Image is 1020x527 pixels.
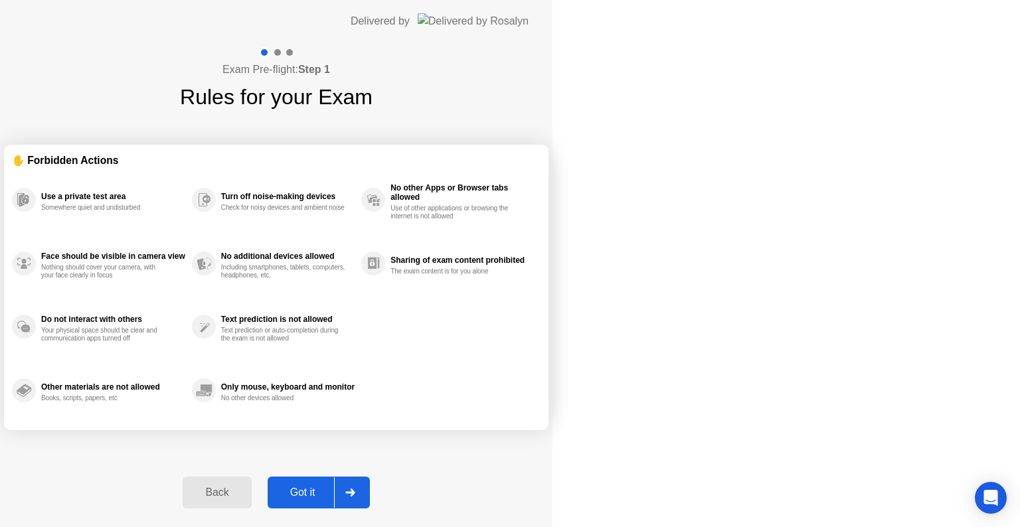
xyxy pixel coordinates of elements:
[41,192,185,201] div: Use a private test area
[187,487,247,498] div: Back
[180,81,373,113] h1: Rules for your Exam
[41,263,167,279] div: Nothing should cover your camera, with your face clearly in focus
[390,267,516,275] div: The exam content is for you alone
[222,62,330,78] h4: Exam Pre-flight:
[41,252,185,261] div: Face should be visible in camera view
[41,327,167,342] div: Your physical space should be clear and communication apps turned off
[418,13,529,29] img: Delivered by Rosalyn
[390,256,534,265] div: Sharing of exam content prohibited
[221,382,355,392] div: Only mouse, keyboard and monitor
[221,394,347,402] div: No other devices allowed
[298,64,330,75] b: Step 1
[41,382,185,392] div: Other materials are not allowed
[221,327,347,342] div: Text prediction or auto-completion during the exam is not allowed
[390,204,516,220] div: Use of other applications or browsing the internet is not allowed
[268,477,370,508] button: Got it
[41,394,167,402] div: Books, scripts, papers, etc
[390,183,534,202] div: No other Apps or Browser tabs allowed
[221,252,355,261] div: No additional devices allowed
[221,204,347,212] div: Check for noisy devices and ambient noise
[221,192,355,201] div: Turn off noise-making devices
[41,204,167,212] div: Somewhere quiet and undisturbed
[221,263,347,279] div: Including smartphones, tablets, computers, headphones, etc.
[221,315,355,324] div: Text prediction is not allowed
[351,13,410,29] div: Delivered by
[272,487,334,498] div: Got it
[12,153,541,168] div: ✋ Forbidden Actions
[183,477,251,508] button: Back
[41,315,185,324] div: Do not interact with others
[975,482,1007,514] div: Open Intercom Messenger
